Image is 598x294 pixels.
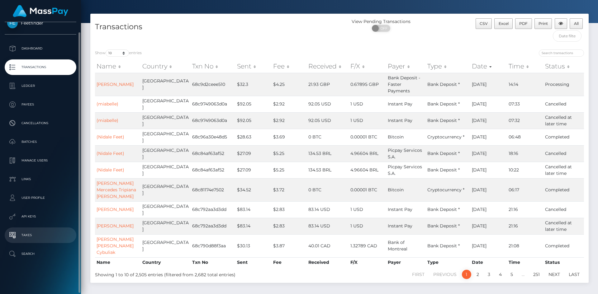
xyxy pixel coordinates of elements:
th: Country: activate to sort column ascending [141,60,191,72]
label: Show entries [95,49,142,57]
td: 06:48 [507,129,544,145]
a: (miabelle) [97,118,118,123]
td: 68c9749063d0a [191,112,235,129]
td: Cancelled at later time [543,218,584,234]
p: Ledger [7,81,74,91]
a: 3 [484,270,494,279]
th: Sent: activate to sort column ascending [235,60,272,72]
td: $5.25 [272,145,307,162]
td: $32.3 [235,73,272,96]
td: [GEOGRAPHIC_DATA] [141,218,191,234]
td: [DATE] [470,162,507,178]
td: $92.05 [235,112,272,129]
td: 134.53 BRL [307,162,349,178]
span: Instant Pay [388,118,412,123]
p: Manage Users [7,156,74,165]
td: 4.96604 BRL [349,162,387,178]
button: All [570,18,583,29]
p: Taxes [7,231,74,240]
th: Date: activate to sort column ascending [470,60,507,72]
td: 68c9749063d0a [191,96,235,112]
td: Completed [543,234,584,257]
td: [DATE] [470,201,507,218]
span: Instant Pay [388,101,412,107]
p: Transactions [7,63,74,72]
td: 21:16 [507,201,544,218]
td: 68c792aa3d3dd [191,201,235,218]
a: [PERSON_NAME] [97,82,134,87]
td: Cancelled [543,201,584,218]
td: 92.05 USD [307,96,349,112]
span: Bank Deposit - Faster Payments [388,75,420,94]
td: 83.14 USD [307,201,349,218]
a: (miabelle) [97,101,118,107]
span: Instant Pay [388,207,412,212]
td: $2.83 [272,201,307,218]
a: Ledger [5,78,76,94]
a: (Nidale Feet) [97,167,124,173]
th: Time: activate to sort column ascending [507,60,544,72]
td: [GEOGRAPHIC_DATA] [141,112,191,129]
button: Print [534,18,552,29]
td: [GEOGRAPHIC_DATA] [141,96,191,112]
td: 68c84af63af52 [191,145,235,162]
a: Cancellations [5,115,76,131]
th: Date [470,257,507,267]
td: 0 BTC [307,178,349,201]
td: Processing [543,73,584,96]
td: [GEOGRAPHIC_DATA] [141,145,191,162]
td: 1 USD [349,96,387,112]
span: CSV [480,21,488,26]
a: Manage Users [5,153,76,168]
td: $3.87 [272,234,307,257]
span: Bitcoin [388,134,404,140]
td: Cancelled [543,145,584,162]
th: Received [307,257,349,267]
td: [DATE] [470,129,507,145]
th: Fee: activate to sort column ascending [272,60,307,72]
input: Search transactions [539,49,584,57]
span: Picpay Servicos S.A. [388,164,422,176]
span: Feetfinder [5,20,76,26]
td: 18:16 [507,145,544,162]
a: User Profile [5,190,76,206]
td: 68c96a30e48d5 [191,129,235,145]
td: $27.09 [235,162,272,178]
th: Name [95,257,141,267]
td: Bank Deposit * [426,201,470,218]
td: [GEOGRAPHIC_DATA] [141,73,191,96]
td: Cancelled at later time [543,162,584,178]
th: F/X: activate to sort column ascending [349,60,387,72]
p: Links [7,175,74,184]
td: [DATE] [470,145,507,162]
p: Payees [7,100,74,109]
td: $28.63 [235,129,272,145]
td: Completed [543,178,584,201]
td: 21:08 [507,234,544,257]
td: 0.00001 BTC [349,178,387,201]
th: Payer: activate to sort column ascending [386,60,426,72]
td: $3.69 [272,129,307,145]
td: [DATE] [470,112,507,129]
td: 21:16 [507,218,544,234]
th: Payer [386,257,426,267]
td: Completed [543,129,584,145]
td: 0 BTC [307,129,349,145]
td: Bank Deposit * [426,145,470,162]
td: 4.96604 BRL [349,145,387,162]
span: Print [539,21,548,26]
td: 68c81174e7502 [191,178,235,201]
td: Bank Deposit * [426,218,470,234]
td: Bank Deposit * [426,162,470,178]
span: Picpay Servicos S.A. [388,147,422,160]
th: Txn No: activate to sort column ascending [191,60,235,72]
a: Links [5,171,76,187]
td: Cryptocurrency * [426,129,470,145]
td: Bank Deposit * [426,112,470,129]
span: Instant Pay [388,223,412,229]
a: Next [545,270,563,279]
th: Fee [272,257,307,267]
a: 1 [462,270,471,279]
td: [GEOGRAPHIC_DATA] [141,234,191,257]
div: View Pending Transactions [339,18,423,25]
